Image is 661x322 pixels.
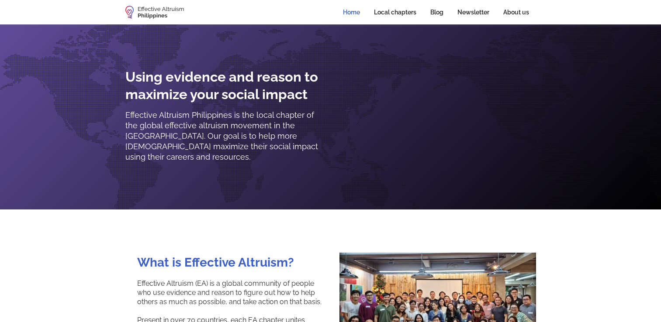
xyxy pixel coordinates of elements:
a: Newsletter [450,3,496,22]
h2: What is Effective Altruism? [137,255,294,271]
a: Local chapters [367,3,423,22]
a: About us [496,3,536,22]
a: home [125,6,184,19]
a: Blog [423,3,450,22]
h2: Using evidence and reason to maximize your social impact [125,68,328,103]
a: Home [336,3,367,22]
p: Effective Altruism Philippines is the local chapter of the global effective altruism movement in ... [125,110,328,162]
